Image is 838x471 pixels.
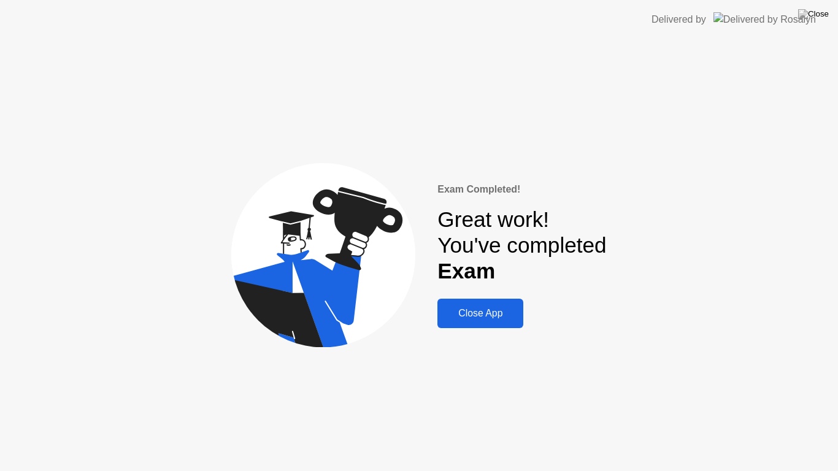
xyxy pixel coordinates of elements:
img: Delivered by Rosalyn [713,12,816,26]
button: Close App [437,299,523,328]
div: Exam Completed! [437,182,606,197]
div: Great work! You've completed [437,207,606,285]
img: Close [798,9,829,19]
div: Close App [441,308,520,319]
b: Exam [437,259,495,283]
div: Delivered by [652,12,706,27]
